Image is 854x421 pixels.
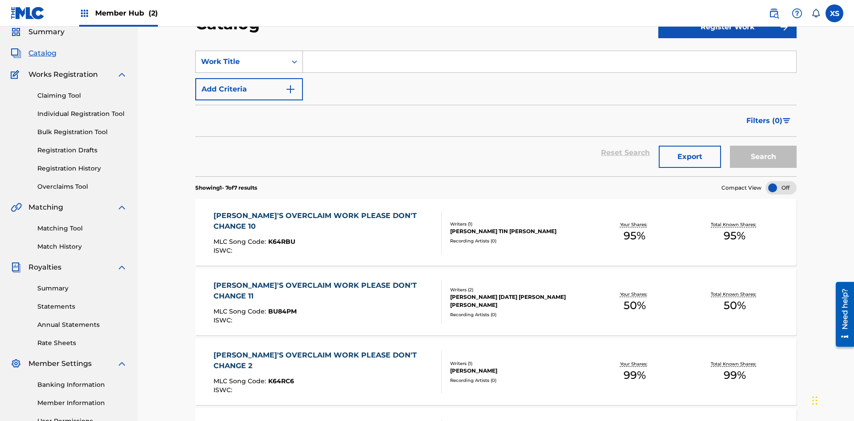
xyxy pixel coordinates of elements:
[450,238,584,244] div: Recording Artists ( 0 )
[213,238,268,246] span: MLC Song Code :
[741,110,797,132] button: Filters (0)
[37,224,127,233] a: Matching Tool
[620,361,649,367] p: Your Shares:
[195,51,797,176] form: Search Form
[11,27,64,37] a: SummarySummary
[783,118,790,123] img: filter
[624,298,646,314] span: 50 %
[620,221,649,228] p: Your Shares:
[450,227,584,235] div: [PERSON_NAME] TIN [PERSON_NAME]
[213,246,234,254] span: ISWC :
[624,367,646,383] span: 99 %
[724,298,746,314] span: 50 %
[95,8,158,18] span: Member Hub
[213,210,435,232] div: [PERSON_NAME]'S OVERCLAIM WORK PLEASE DON'T CHANGE 10
[201,56,281,67] div: Work Title
[149,9,158,17] span: (2)
[746,115,782,126] span: Filters ( 0 )
[37,91,127,100] a: Claiming Tool
[11,262,21,273] img: Royalties
[721,184,761,192] span: Compact View
[724,367,746,383] span: 99 %
[450,311,584,318] div: Recording Artists ( 0 )
[659,146,721,168] button: Export
[195,199,797,266] a: [PERSON_NAME]'S OVERCLAIM WORK PLEASE DON'T CHANGE 10MLC Song Code:K64RBUISWC:Writers (1)[PERSON_...
[37,127,127,137] a: Bulk Registration Tool
[268,238,295,246] span: K64RBU
[79,8,90,19] img: Top Rightsholders
[28,48,56,59] span: Catalog
[195,184,257,192] p: Showing 1 - 7 of 7 results
[213,350,435,371] div: [PERSON_NAME]'S OVERCLAIM WORK PLEASE DON'T CHANGE 2
[213,377,268,385] span: MLC Song Code :
[620,291,649,298] p: Your Shares:
[11,202,22,213] img: Matching
[37,338,127,348] a: Rate Sheets
[711,221,758,228] p: Total Known Shares:
[788,4,806,22] div: Help
[28,27,64,37] span: Summary
[117,358,127,369] img: expand
[285,84,296,95] img: 9d2ae6d4665cec9f34b9.svg
[810,378,854,421] iframe: Chat Widget
[37,242,127,251] a: Match History
[11,69,22,80] img: Works Registration
[195,269,797,335] a: [PERSON_NAME]'S OVERCLAIM WORK PLEASE DON'T CHANGE 11MLC Song Code:BU84PMISWC:Writers (2)[PERSON_...
[37,302,127,311] a: Statements
[450,377,584,384] div: Recording Artists ( 0 )
[11,7,45,20] img: MLC Logo
[37,380,127,389] a: Banking Information
[213,316,234,324] span: ISWC :
[711,291,758,298] p: Total Known Shares:
[450,360,584,367] div: Writers ( 1 )
[195,78,303,100] button: Add Criteria
[769,8,779,19] img: search
[811,9,820,18] div: Notifications
[450,293,584,309] div: [PERSON_NAME] [DATE] [PERSON_NAME] [PERSON_NAME]
[268,307,297,315] span: BU84PM
[37,284,127,293] a: Summary
[28,262,61,273] span: Royalties
[117,262,127,273] img: expand
[37,109,127,119] a: Individual Registration Tool
[765,4,783,22] a: Public Search
[450,221,584,227] div: Writers ( 1 )
[658,16,797,38] button: Register Work
[117,69,127,80] img: expand
[11,358,21,369] img: Member Settings
[829,278,854,351] iframe: Resource Center
[37,320,127,330] a: Annual Statements
[37,146,127,155] a: Registration Drafts
[213,307,268,315] span: MLC Song Code :
[450,367,584,375] div: [PERSON_NAME]
[268,377,294,385] span: K64RC6
[792,8,802,19] img: help
[213,386,234,394] span: ISWC :
[28,358,92,369] span: Member Settings
[195,338,797,405] a: [PERSON_NAME]'S OVERCLAIM WORK PLEASE DON'T CHANGE 2MLC Song Code:K64RC6ISWC:Writers (1)[PERSON_N...
[11,48,21,59] img: Catalog
[213,280,435,302] div: [PERSON_NAME]'S OVERCLAIM WORK PLEASE DON'T CHANGE 11
[779,22,790,32] img: f7272a7cc735f4ea7f67.svg
[37,398,127,408] a: Member Information
[724,228,745,244] span: 95 %
[11,27,21,37] img: Summary
[28,69,98,80] span: Works Registration
[37,182,127,191] a: Overclaims Tool
[812,387,818,414] div: Drag
[711,361,758,367] p: Total Known Shares:
[624,228,645,244] span: 95 %
[11,48,56,59] a: CatalogCatalog
[826,4,843,22] div: User Menu
[117,202,127,213] img: expand
[28,202,63,213] span: Matching
[450,286,584,293] div: Writers ( 2 )
[37,164,127,173] a: Registration History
